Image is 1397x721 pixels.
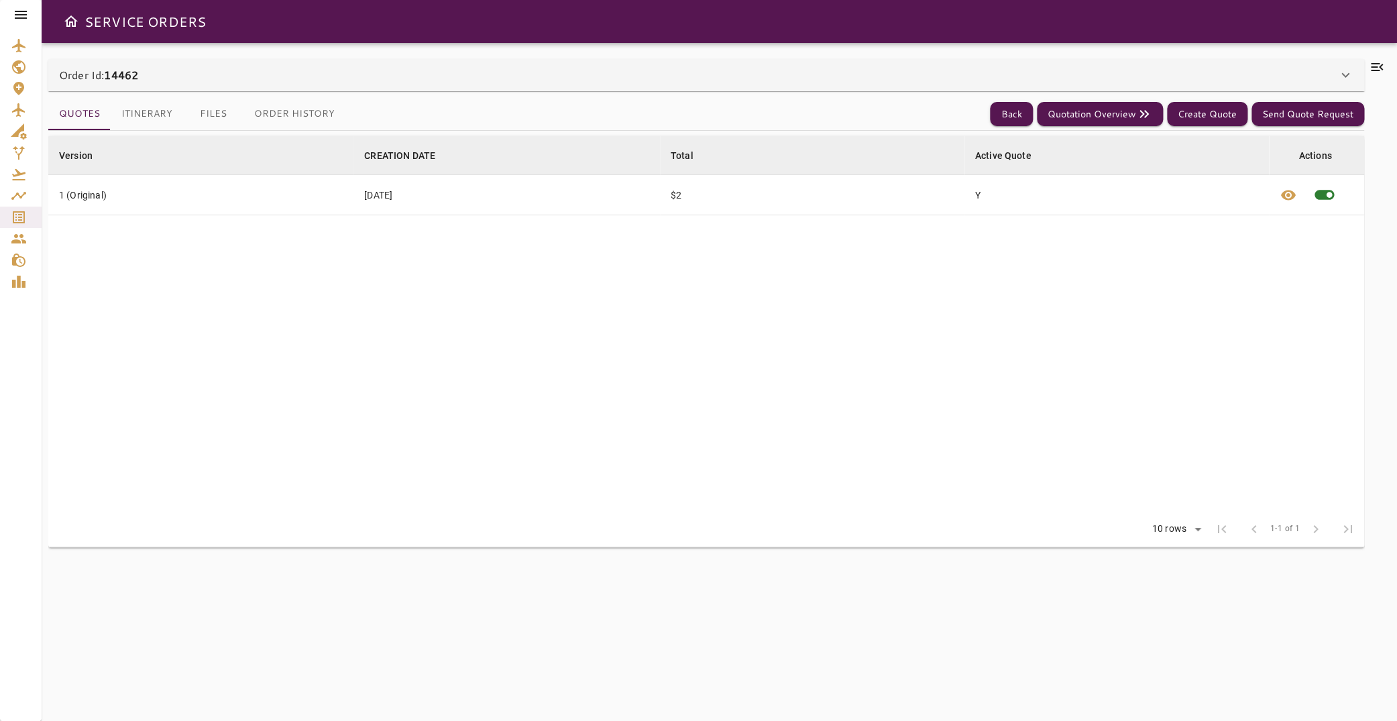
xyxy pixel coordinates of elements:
span: This quote is already active [1304,175,1344,215]
button: Quotes [48,98,111,130]
b: 14462 [104,67,138,82]
button: Order History [243,98,345,130]
td: 1 (Original) [48,175,353,215]
button: View quote details [1272,175,1304,215]
p: Order Id: [59,67,138,83]
button: Itinerary [111,98,183,130]
span: visibility [1280,187,1296,203]
button: Back [990,102,1033,127]
span: Next Page [1300,513,1332,545]
div: Total [671,148,693,164]
span: CREATION DATE [364,148,453,164]
td: Y [964,175,1269,215]
button: Create Quote [1167,102,1247,127]
button: Files [183,98,243,130]
div: basic tabs example [48,98,345,130]
div: Version [59,148,93,164]
span: Previous Page [1238,513,1270,545]
div: Order Id:14462 [48,59,1364,91]
button: Open drawer [58,8,85,35]
span: Version [59,148,110,164]
div: 10 rows [1149,523,1190,535]
td: $2 [660,175,964,215]
td: [DATE] [353,175,660,215]
button: Send Quote Request [1251,102,1364,127]
div: Active Quote [975,148,1031,164]
span: Total [671,148,711,164]
span: 1-1 of 1 [1270,522,1300,536]
span: Last Page [1332,513,1364,545]
div: CREATION DATE [364,148,435,164]
span: First Page [1206,513,1238,545]
span: Active Quote [975,148,1049,164]
h6: SERVICE ORDERS [85,11,206,32]
div: 10 rows [1143,519,1206,539]
button: Quotation Overview [1037,102,1163,127]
